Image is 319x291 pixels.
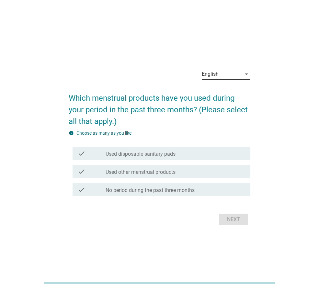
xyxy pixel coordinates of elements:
[78,168,85,175] i: check
[243,70,250,78] i: arrow_drop_down
[78,150,85,157] i: check
[76,130,131,136] label: Choose as many as you like
[69,130,74,136] i: info
[78,186,85,194] i: check
[106,169,176,175] label: Used other menstrual products
[106,151,176,157] label: Used disposable sanitary pads
[202,71,219,77] div: English
[106,187,195,194] label: No period during the past three months
[69,86,250,127] h2: Which menstrual products have you used during your period in the past three months? (Please selec...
